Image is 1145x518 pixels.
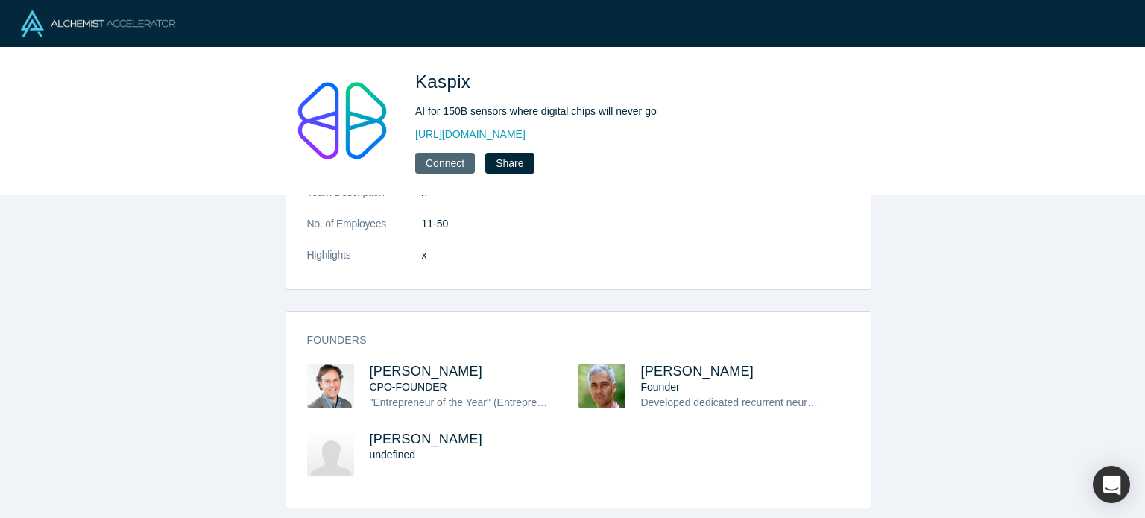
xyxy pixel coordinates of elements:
a: [PERSON_NAME] [641,364,754,379]
dt: Highlights [307,247,422,279]
span: CPO-FOUNDER [370,381,447,393]
div: AI for 150B sensors where digital chips will never go [415,104,833,119]
span: Founder [641,381,680,393]
img: Eduardo Izquierdo's Profile Image [307,432,354,476]
button: Share [485,153,534,174]
button: Connect [415,153,475,174]
span: [PERSON_NAME] [370,432,483,446]
dt: Team Description [307,185,422,216]
span: Kaspix [415,72,476,92]
img: Andres Valdivieso's Profile Image [307,364,354,408]
dd: 11-50 [422,216,850,232]
a: [PERSON_NAME] [370,364,483,379]
h3: Founders [307,332,829,348]
span: undefined [370,449,416,461]
img: Pablo Zegers's Profile Image [578,364,625,408]
img: Alchemist Logo [21,10,175,37]
a: [URL][DOMAIN_NAME] [415,127,526,142]
img: Kaspix's Logo [290,69,394,173]
dt: No. of Employees [307,216,422,247]
p: x [422,247,850,263]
